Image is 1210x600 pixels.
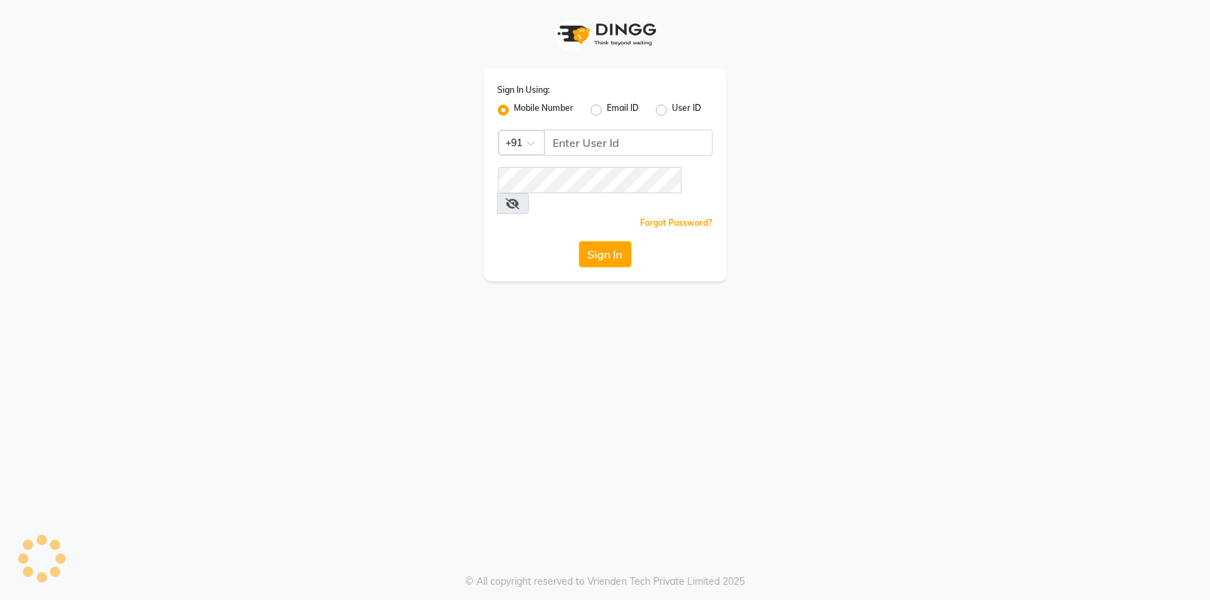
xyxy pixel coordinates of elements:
[641,218,713,228] a: Forgot Password?
[673,102,702,118] label: User ID
[498,84,551,96] label: Sign In Using:
[607,102,639,118] label: Email ID
[579,241,632,267] button: Sign In
[498,167,682,193] input: Username
[544,130,713,156] input: Username
[515,102,574,118] label: Mobile Number
[550,14,661,55] img: logo1.svg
